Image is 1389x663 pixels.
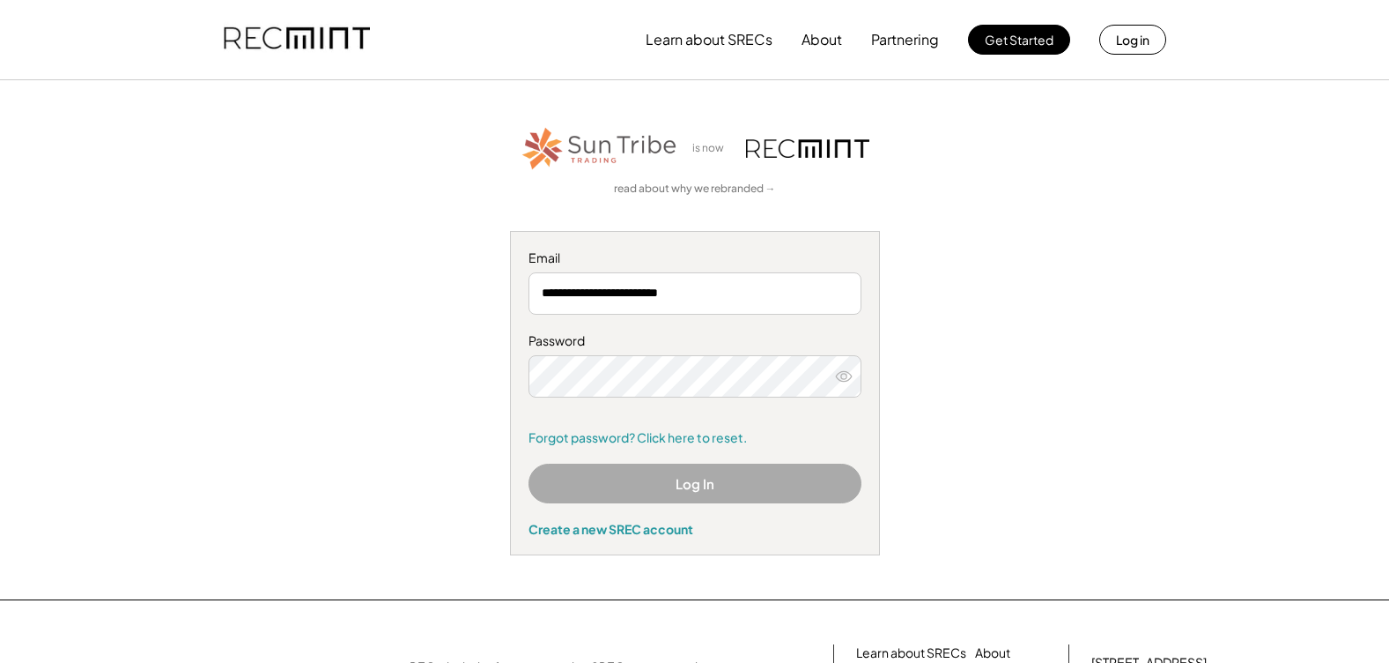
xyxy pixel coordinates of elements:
a: About [975,644,1010,662]
button: Get Started [968,25,1070,55]
div: Email [528,250,861,267]
div: Password [528,332,861,350]
a: Forgot password? Click here to reset. [528,429,861,447]
button: Log in [1099,25,1166,55]
button: Log In [528,464,861,503]
button: About [802,22,842,57]
a: read about why we rebranded → [614,182,776,197]
button: Learn about SRECs [646,22,772,57]
img: recmint-logotype%403x.png [224,10,370,70]
img: recmint-logotype%403x.png [746,139,869,158]
div: is now [688,141,737,156]
img: STT_Horizontal_Logo%2B-%2BColor.png [521,124,679,173]
a: Learn about SRECs [856,644,966,662]
div: Create a new SREC account [528,521,861,537]
button: Partnering [871,22,939,57]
